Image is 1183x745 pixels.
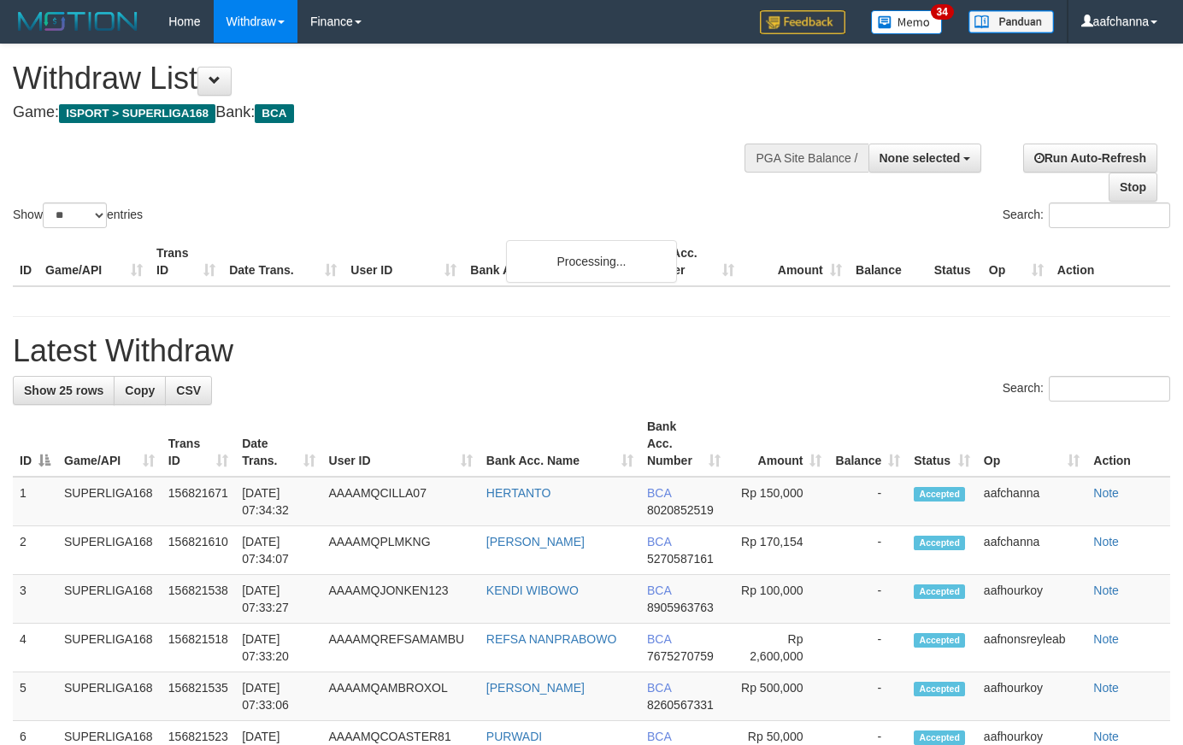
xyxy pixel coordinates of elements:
[1003,376,1170,402] label: Search:
[914,487,965,502] span: Accepted
[114,376,166,405] a: Copy
[1093,730,1119,743] a: Note
[255,104,293,123] span: BCA
[977,526,1086,575] td: aafchanna
[57,624,162,672] td: SUPERLIGA168
[57,575,162,624] td: SUPERLIGA168
[727,624,829,672] td: Rp 2,600,000
[1086,411,1170,477] th: Action
[907,411,977,477] th: Status: activate to sort column ascending
[57,477,162,526] td: SUPERLIGA168
[849,238,927,286] th: Balance
[647,649,714,663] span: Copy 7675270759 to clipboard
[125,384,155,397] span: Copy
[344,238,463,286] th: User ID
[162,477,235,526] td: 156821671
[235,672,321,721] td: [DATE] 07:33:06
[322,575,480,624] td: AAAAMQJONKEN123
[162,575,235,624] td: 156821538
[24,384,103,397] span: Show 25 rows
[927,238,982,286] th: Status
[647,632,671,646] span: BCA
[828,672,907,721] td: -
[13,376,115,405] a: Show 25 rows
[13,334,1170,368] h1: Latest Withdraw
[977,624,1086,672] td: aafnonsreyleab
[38,238,150,286] th: Game/API
[235,575,321,624] td: [DATE] 07:33:27
[162,624,235,672] td: 156821518
[1049,376,1170,402] input: Search:
[176,384,201,397] span: CSV
[322,624,480,672] td: AAAAMQREFSAMAMBU
[868,144,982,173] button: None selected
[727,477,829,526] td: Rp 150,000
[1051,238,1170,286] th: Action
[760,10,845,34] img: Feedback.jpg
[162,411,235,477] th: Trans ID: activate to sort column ascending
[871,10,943,34] img: Button%20Memo.svg
[13,202,143,228] label: Show entries
[880,151,961,165] span: None selected
[480,411,640,477] th: Bank Acc. Name: activate to sort column ascending
[977,411,1086,477] th: Op: activate to sort column ascending
[162,526,235,575] td: 156821610
[13,9,143,34] img: MOTION_logo.png
[57,672,162,721] td: SUPERLIGA168
[150,238,222,286] th: Trans ID
[914,682,965,696] span: Accepted
[486,535,585,548] a: [PERSON_NAME]
[828,526,907,575] td: -
[633,238,741,286] th: Bank Acc. Number
[828,411,907,477] th: Balance: activate to sort column ascending
[727,575,829,624] td: Rp 100,000
[828,624,907,672] td: -
[59,104,215,123] span: ISPORT > SUPERLIGA168
[13,411,57,477] th: ID: activate to sort column descending
[647,503,714,517] span: Copy 8020852519 to clipboard
[640,411,727,477] th: Bank Acc. Number: activate to sort column ascending
[914,584,965,599] span: Accepted
[322,411,480,477] th: User ID: activate to sort column ascending
[1093,584,1119,597] a: Note
[977,477,1086,526] td: aafchanna
[1093,681,1119,695] a: Note
[1023,144,1157,173] a: Run Auto-Refresh
[727,526,829,575] td: Rp 170,154
[235,526,321,575] td: [DATE] 07:34:07
[13,672,57,721] td: 5
[745,144,868,173] div: PGA Site Balance /
[1093,632,1119,646] a: Note
[828,477,907,526] td: -
[647,681,671,695] span: BCA
[914,633,965,648] span: Accepted
[1109,173,1157,202] a: Stop
[968,10,1054,33] img: panduan.png
[647,535,671,548] span: BCA
[13,62,772,96] h1: Withdraw List
[162,672,235,721] td: 156821535
[647,584,671,597] span: BCA
[647,486,671,500] span: BCA
[727,411,829,477] th: Amount: activate to sort column ascending
[914,536,965,550] span: Accepted
[647,601,714,614] span: Copy 8905963763 to clipboard
[13,477,57,526] td: 1
[235,624,321,672] td: [DATE] 07:33:20
[57,411,162,477] th: Game/API: activate to sort column ascending
[322,526,480,575] td: AAAAMQPLMKNG
[486,632,616,646] a: REFSA NANPRABOWO
[982,238,1051,286] th: Op
[486,681,585,695] a: [PERSON_NAME]
[741,238,849,286] th: Amount
[486,486,550,500] a: HERTANTO
[1093,486,1119,500] a: Note
[977,575,1086,624] td: aafhourkoy
[828,575,907,624] td: -
[506,240,677,283] div: Processing...
[222,238,344,286] th: Date Trans.
[931,4,954,20] span: 34
[914,730,965,745] span: Accepted
[1049,202,1170,228] input: Search:
[13,575,57,624] td: 3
